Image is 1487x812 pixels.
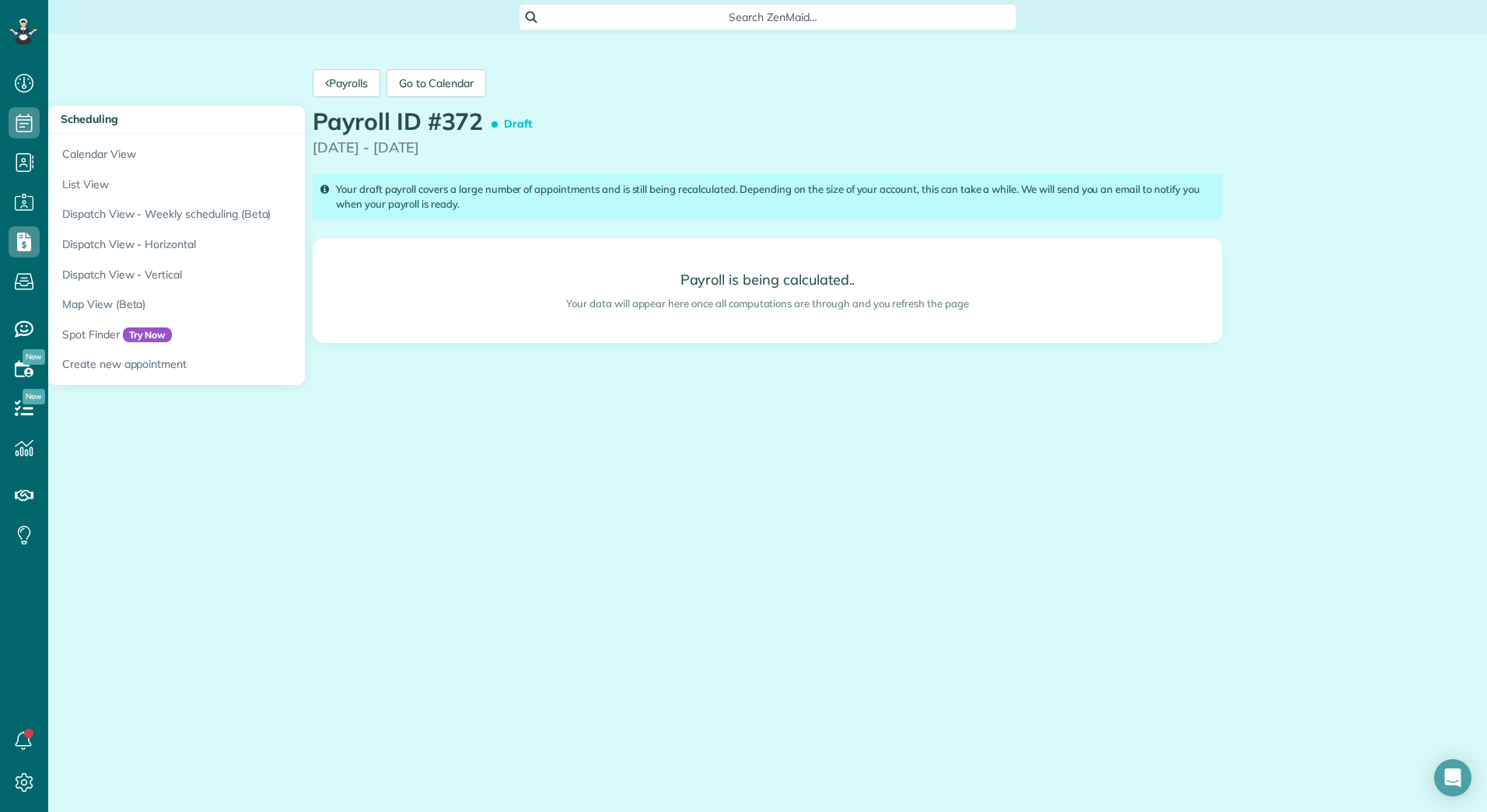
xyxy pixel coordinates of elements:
a: Dispatch View - Weekly scheduling (Beta) [48,199,437,229]
p: [DATE] - [DATE] [313,138,1223,159]
a: Dispatch View - Vertical [48,260,437,290]
span: Try Now [123,327,173,343]
a: Create new appointment [48,349,437,385]
small: Your data will appear here once all computations are through and you refresh the page [345,296,1191,311]
a: List View [48,170,437,200]
a: Dispatch View - Horizontal [48,229,437,260]
span: Scheduling [61,112,118,126]
span: Draft [495,110,538,138]
a: Calendar View [48,134,437,170]
a: Map View (Beta) [48,289,437,320]
span: Your draft payroll covers a large number of appointments and is still being recalculated. Dependi... [336,183,1200,210]
span: New [23,389,45,404]
h1: Payroll ID #372 [313,109,539,138]
a: Spot FinderTry Now [48,320,437,350]
div: Open Intercom Messenger [1434,759,1471,796]
a: Payrolls [313,69,380,97]
a: Go to Calendar [387,69,486,97]
span: New [23,349,45,365]
div: Payroll is being calculated.. [313,238,1223,343]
